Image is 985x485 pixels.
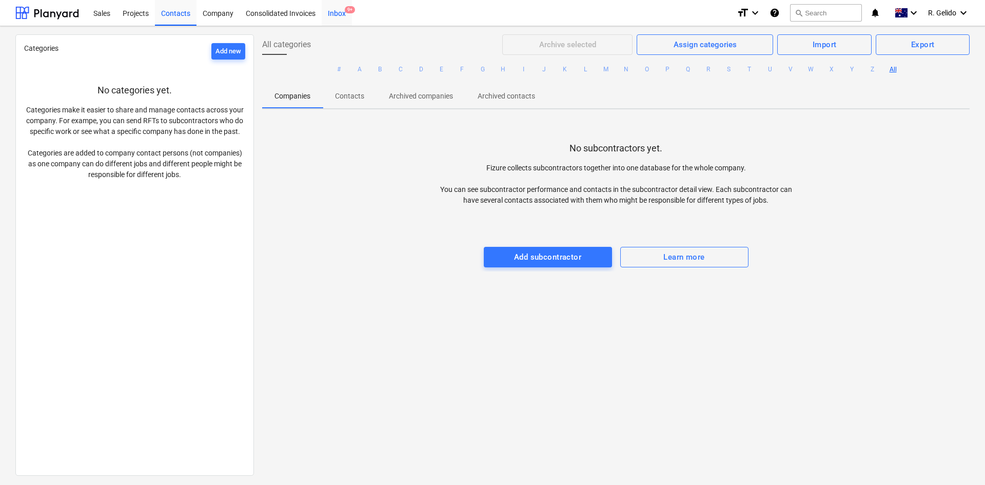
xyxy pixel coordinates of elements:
[813,38,837,51] div: Import
[908,7,920,19] i: keyboard_arrow_down
[663,250,704,264] div: Learn more
[335,91,364,102] p: Contacts
[805,63,817,75] button: W
[749,7,761,19] i: keyboard_arrow_down
[514,250,581,264] div: Add subcontractor
[262,38,311,51] span: All categories
[374,63,386,75] button: B
[777,34,872,55] button: Import
[661,63,674,75] button: P
[876,34,970,55] button: Export
[682,63,694,75] button: Q
[825,63,838,75] button: X
[795,9,803,17] span: search
[456,63,468,75] button: F
[723,63,735,75] button: S
[24,105,245,180] p: Categories make it easier to share and manage contacts across your company. For exampe, you can s...
[518,63,530,75] button: I
[274,91,310,102] p: Companies
[579,63,592,75] button: L
[674,38,737,51] div: Assign categories
[866,63,879,75] button: Z
[743,63,756,75] button: T
[477,63,489,75] button: G
[484,247,612,267] button: Add subcontractor
[478,91,535,102] p: Archived contacts
[215,46,241,57] div: Add new
[957,7,970,19] i: keyboard_arrow_down
[389,91,453,102] p: Archived companies
[569,142,662,154] p: No subcontractors yet.
[637,34,773,55] button: Assign categories
[211,43,245,60] button: Add new
[620,63,633,75] button: N
[641,63,653,75] button: O
[887,63,899,75] button: All
[928,9,956,17] span: R. Gelido
[911,38,935,51] div: Export
[538,63,550,75] button: J
[764,63,776,75] button: U
[24,44,58,52] span: Categories
[770,7,780,19] i: Knowledge base
[24,84,245,96] p: No categories yet.
[737,7,749,19] i: format_size
[333,63,345,75] button: #
[620,247,748,267] button: Learn more
[436,63,448,75] button: E
[497,63,509,75] button: H
[870,7,880,19] i: notifications
[790,4,862,22] button: Search
[345,6,355,13] span: 9+
[600,63,612,75] button: M
[702,63,715,75] button: R
[353,63,366,75] button: A
[784,63,797,75] button: V
[846,63,858,75] button: Y
[559,63,571,75] button: K
[439,163,793,206] p: Fizure collects subcontractors together into one database for the whole company. You can see subc...
[415,63,427,75] button: D
[395,63,407,75] button: C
